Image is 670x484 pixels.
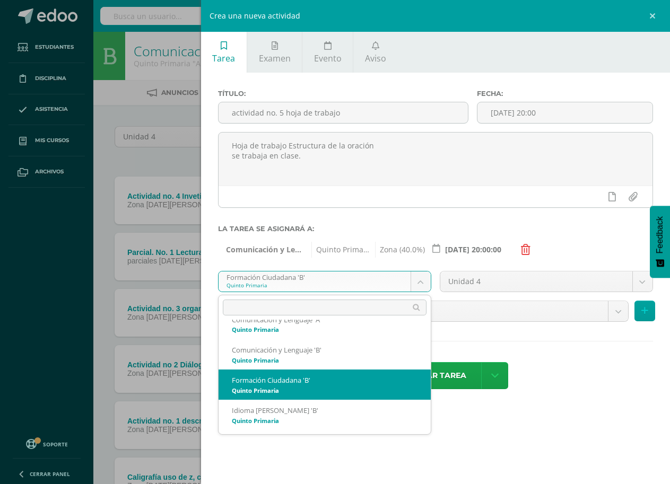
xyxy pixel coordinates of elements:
div: Quinto Primaria [232,327,417,332]
div: Comunicación y Lenguaje 'A' [232,315,417,324]
div: Quinto Primaria [232,357,417,363]
div: Formación Ciudadana 'B' [232,376,417,385]
div: Idioma [PERSON_NAME] 'B' [232,406,417,415]
div: Quinto Primaria [232,388,417,393]
div: Quinto Primaria [232,418,417,424]
div: Comunicación y Lenguaje 'B' [232,346,417,355]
